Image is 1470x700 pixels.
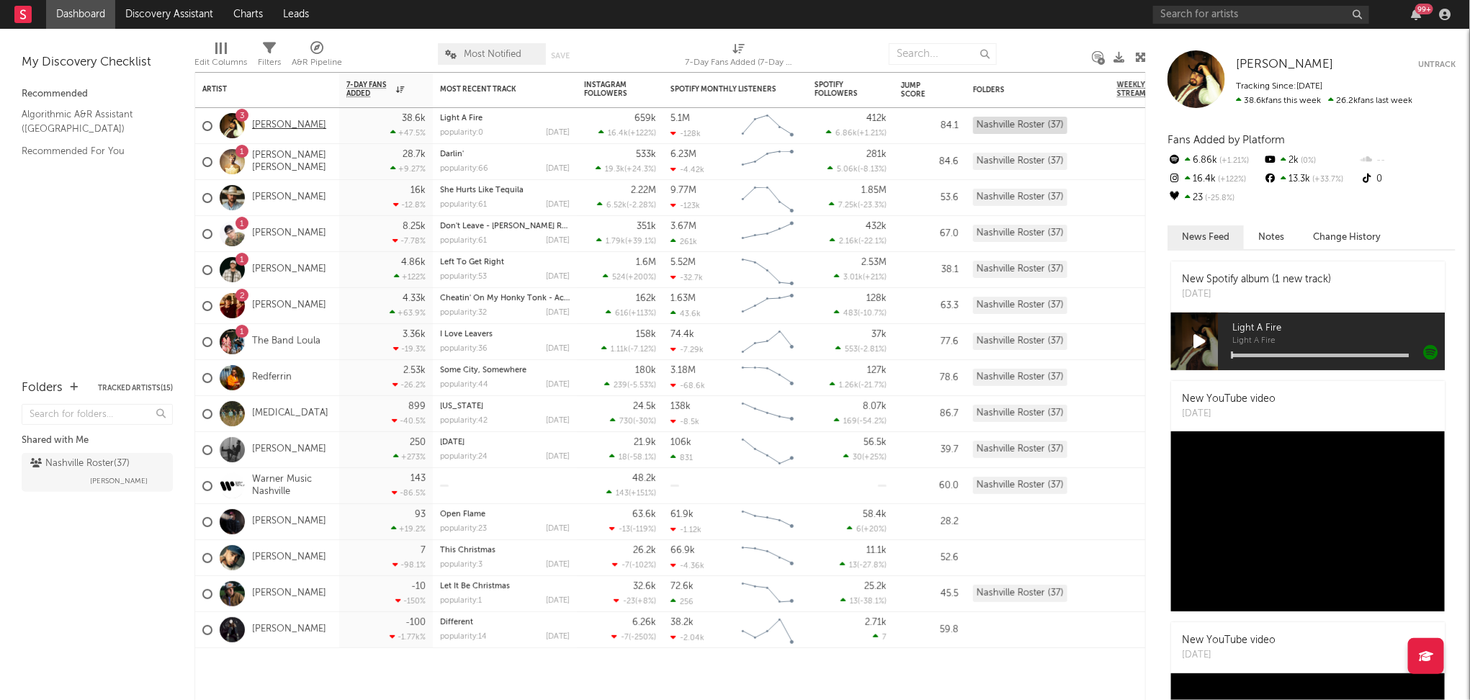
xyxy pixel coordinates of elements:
[546,273,570,281] div: [DATE]
[901,225,959,243] div: 67.0
[393,200,426,210] div: -12.8 %
[606,202,627,210] span: 6.52k
[440,583,510,591] a: Let It Be Christmas
[735,504,800,540] svg: Chart title
[671,222,696,231] div: 3.67M
[735,288,800,324] svg: Chart title
[584,81,635,98] div: Instagram Followers
[22,404,173,425] input: Search for folders...
[631,310,654,318] span: +113 %
[830,380,887,390] div: ( )
[403,294,426,303] div: 4.33k
[464,50,521,59] span: Most Notified
[440,453,488,461] div: popularity: 24
[860,202,884,210] span: -23.3 %
[440,115,570,122] div: Light A Fire
[22,107,158,136] a: Algorithmic A&R Assistant ([GEOGRAPHIC_DATA])
[838,202,858,210] span: 7.25k
[860,166,884,174] span: -8.13 %
[440,187,570,194] div: She Hurts Like Tequila
[1299,225,1395,249] button: Change History
[440,331,493,338] a: I Love Leavers
[671,438,691,447] div: 106k
[194,36,247,78] div: Edit Columns
[830,236,887,246] div: ( )
[393,344,426,354] div: -19.3 %
[440,403,570,410] div: Virginia
[864,454,884,462] span: +25 %
[861,382,884,390] span: -21.7 %
[599,128,656,138] div: ( )
[22,54,173,71] div: My Discovery Checklist
[671,402,691,411] div: 138k
[1418,58,1456,72] button: Untrack
[1244,225,1299,249] button: Notes
[628,274,654,282] span: +200 %
[1232,337,1445,346] span: Light A Fire
[837,166,858,174] span: 5.06k
[627,238,654,246] span: +39.1 %
[440,345,488,353] div: popularity: 36
[393,452,426,462] div: +273 %
[90,472,148,490] span: [PERSON_NAME]
[1411,9,1421,20] button: 99+
[629,202,654,210] span: -2.28 %
[735,360,800,396] svg: Chart title
[403,222,426,231] div: 8.25k
[1168,151,1263,170] div: 6.86k
[866,114,887,123] div: 412k
[839,382,859,390] span: 1.26k
[1168,170,1263,189] div: 16.4k
[252,300,326,312] a: [PERSON_NAME]
[403,150,426,159] div: 28.7k
[408,402,426,411] div: 899
[546,381,570,389] div: [DATE]
[440,619,473,627] a: Different
[863,402,887,411] div: 8.07k
[671,237,697,246] div: 261k
[973,189,1067,206] div: Nashville Roster (37)
[630,346,654,354] span: -7.12 %
[901,333,959,351] div: 77.6
[671,309,701,318] div: 43.6k
[973,225,1067,242] div: Nashville Roster (37)
[735,396,800,432] svg: Chart title
[901,81,937,99] div: Jump Score
[440,511,485,519] a: Open Flame
[671,417,699,426] div: -8.5k
[403,330,426,339] div: 3.36k
[440,115,483,122] a: Light A Fire
[901,513,959,531] div: 28.2
[901,153,959,171] div: 84.6
[421,546,426,555] div: 7
[440,547,496,555] a: This Christmas
[596,236,656,246] div: ( )
[390,164,426,174] div: +9.27 %
[252,516,326,528] a: [PERSON_NAME]
[440,331,570,338] div: I Love Leavers
[1310,176,1343,184] span: +33.7 %
[1168,225,1244,249] button: News Feed
[252,192,326,204] a: [PERSON_NAME]
[735,216,800,252] svg: Chart title
[633,402,656,411] div: 24.5k
[856,526,861,534] span: 6
[671,165,704,174] div: -4.42k
[1263,170,1359,189] div: 13.3k
[606,308,656,318] div: ( )
[546,417,570,425] div: [DATE]
[671,114,690,123] div: 5.1M
[440,525,487,533] div: popularity: 23
[871,330,887,339] div: 37k
[901,189,959,207] div: 53.6
[440,273,487,281] div: popularity: 53
[834,308,887,318] div: ( )
[861,186,887,195] div: 1.85M
[252,120,326,132] a: [PERSON_NAME]
[551,52,570,60] button: Save
[615,310,629,318] span: 616
[440,187,524,194] a: She Hurts Like Tequila
[671,345,704,354] div: -7.29k
[735,252,800,288] svg: Chart title
[440,381,488,389] div: popularity: 44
